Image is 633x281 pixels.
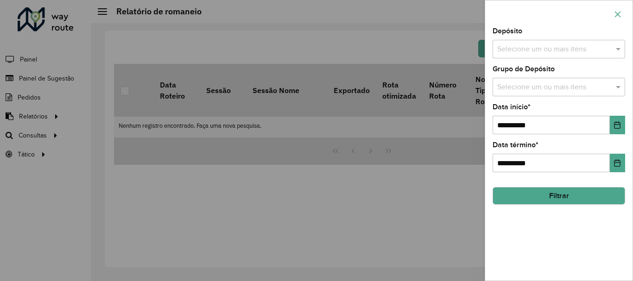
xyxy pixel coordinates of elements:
button: Choose Date [610,116,625,134]
button: Choose Date [610,154,625,172]
label: Data término [493,139,538,150]
button: Filtrar [493,187,625,205]
label: Data início [493,101,531,112]
label: Grupo de Depósito [493,63,555,75]
label: Depósito [493,25,522,37]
